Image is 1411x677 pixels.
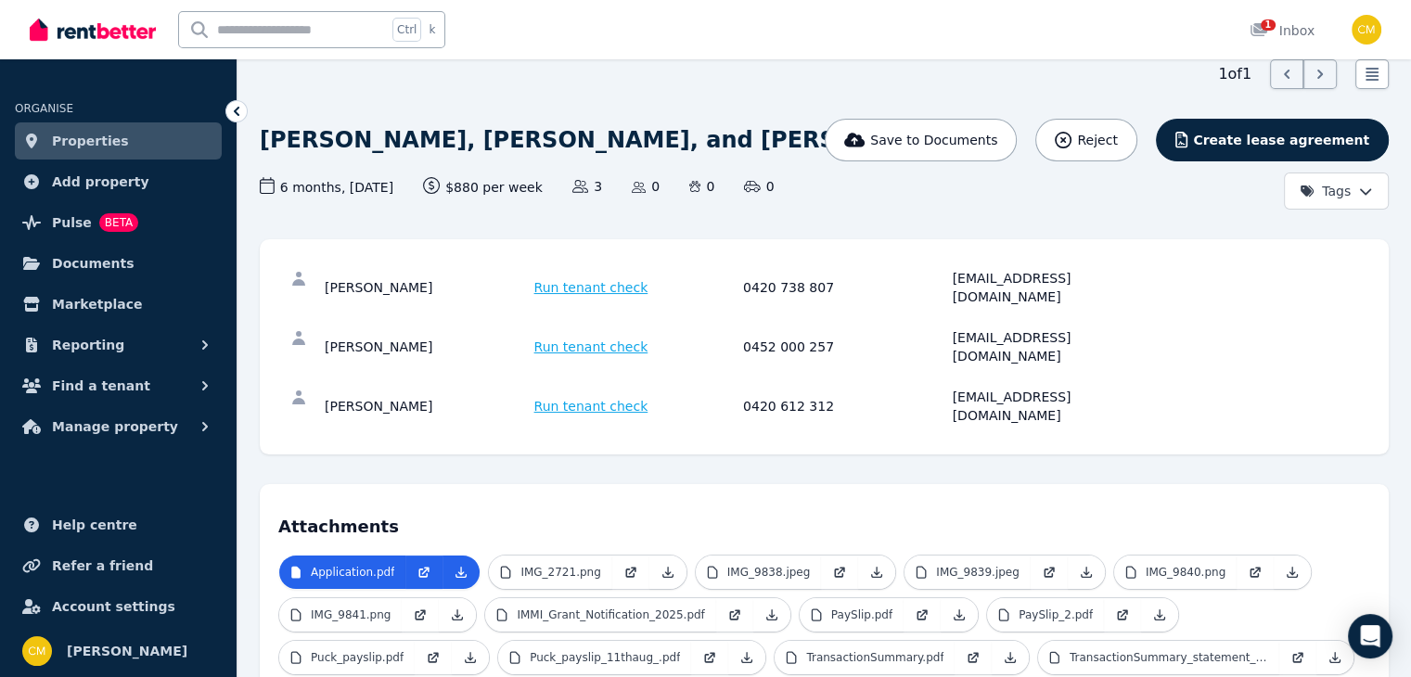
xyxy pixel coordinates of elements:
button: Reporting [15,326,222,364]
a: Account settings [15,588,222,625]
img: Chantelle Martin [1352,15,1381,45]
a: Open in new Tab [1031,556,1068,589]
span: Add property [52,171,149,193]
span: BETA [99,213,138,232]
div: Open Intercom Messenger [1348,614,1392,658]
button: Tags [1284,172,1389,210]
span: Run tenant check [534,338,648,356]
a: Open in new Tab [955,641,992,674]
a: IMMI_Grant_Notification_2025.pdf [485,598,715,632]
h4: Attachments [278,503,1370,540]
a: Refer a friend [15,547,222,584]
p: IMG_9841.png [311,607,391,622]
a: Download Attachment [858,556,895,589]
span: Properties [52,130,129,152]
a: Download Attachment [941,598,978,632]
a: Open in new Tab [904,598,941,632]
p: Application.pdf [311,565,394,580]
a: IMG_9841.png [279,598,402,632]
span: 6 months , [DATE] [260,177,393,197]
img: RentBetter [30,16,156,44]
span: Refer a friend [52,555,153,577]
button: Find a tenant [15,367,222,404]
a: Download Attachment [992,641,1029,674]
a: Open in new Tab [402,598,439,632]
div: [EMAIL_ADDRESS][DOMAIN_NAME] [953,269,1157,306]
span: 0 [689,177,714,196]
a: IMG_9838.jpeg [696,556,822,589]
img: Chantelle Martin [22,636,52,666]
a: Properties [15,122,222,160]
a: Download Attachment [1316,641,1353,674]
p: Puck_payslip_11thaug_.pdf [530,650,680,665]
span: Tags [1300,182,1351,200]
div: [EMAIL_ADDRESS][DOMAIN_NAME] [953,328,1157,365]
span: Marketplace [52,293,142,315]
p: Puck_payslip.pdf [311,650,404,665]
a: Open in new Tab [1237,556,1274,589]
button: Reject [1035,119,1136,161]
div: 0420 612 312 [743,388,947,425]
a: Download Attachment [439,598,476,632]
span: 0 [632,177,660,196]
span: Save to Documents [870,131,997,149]
span: Reporting [52,334,124,356]
a: Open in new Tab [612,556,649,589]
a: Download Attachment [1141,598,1178,632]
a: Open in new Tab [716,598,753,632]
span: Run tenant check [534,397,648,415]
div: [PERSON_NAME] [325,328,529,365]
span: 1 of 1 [1218,63,1251,85]
a: Puck_payslip_11thaug_.pdf [498,641,691,674]
p: IMMI_Grant_Notification_2025.pdf [517,607,704,622]
div: [PERSON_NAME] [325,388,529,425]
a: PulseBETA [15,204,222,241]
span: Documents [52,252,135,275]
a: IMG_2721.png [489,556,611,589]
a: Open in new Tab [405,556,443,589]
span: 1 [1261,19,1276,31]
span: Manage property [52,415,178,438]
div: [PERSON_NAME] [325,269,529,306]
a: Puck_payslip.pdf [279,641,415,674]
p: IMG_9838.jpeg [727,565,811,580]
p: TransactionSummary_statement_.pdf [1070,650,1269,665]
button: Manage property [15,408,222,445]
span: Ctrl [392,18,421,42]
a: Documents [15,245,222,282]
span: Help centre [52,514,137,536]
a: Download Attachment [753,598,790,632]
a: Help centre [15,506,222,543]
p: TransactionSummary.pdf [806,650,943,665]
span: Account settings [52,595,175,618]
a: Download Attachment [443,556,480,589]
span: Find a tenant [52,375,150,397]
div: Inbox [1250,21,1315,40]
a: PaySlip.pdf [800,598,904,632]
button: Save to Documents [825,119,1018,161]
div: 0420 738 807 [743,269,947,306]
span: Run tenant check [534,278,648,297]
span: 3 [572,177,602,196]
div: [EMAIL_ADDRESS][DOMAIN_NAME] [953,388,1157,425]
span: $880 per week [423,177,543,197]
a: Download Attachment [452,641,489,674]
a: Open in new Tab [691,641,728,674]
span: Reject [1077,131,1117,149]
p: IMG_9839.jpeg [936,565,1020,580]
a: Open in new Tab [1104,598,1141,632]
a: TransactionSummary.pdf [775,641,955,674]
a: Download Attachment [1274,556,1311,589]
a: Add property [15,163,222,200]
p: PaySlip.pdf [831,607,892,622]
span: Pulse [52,211,92,234]
a: TransactionSummary_statement_.pdf [1038,641,1279,674]
a: Marketplace [15,286,222,323]
p: IMG_9840.png [1146,565,1225,580]
span: 0 [744,177,774,196]
span: [PERSON_NAME] [67,640,187,662]
a: Application.pdf [279,556,405,589]
a: Open in new Tab [1279,641,1316,674]
button: Create lease agreement [1156,119,1389,161]
a: Download Attachment [728,641,765,674]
